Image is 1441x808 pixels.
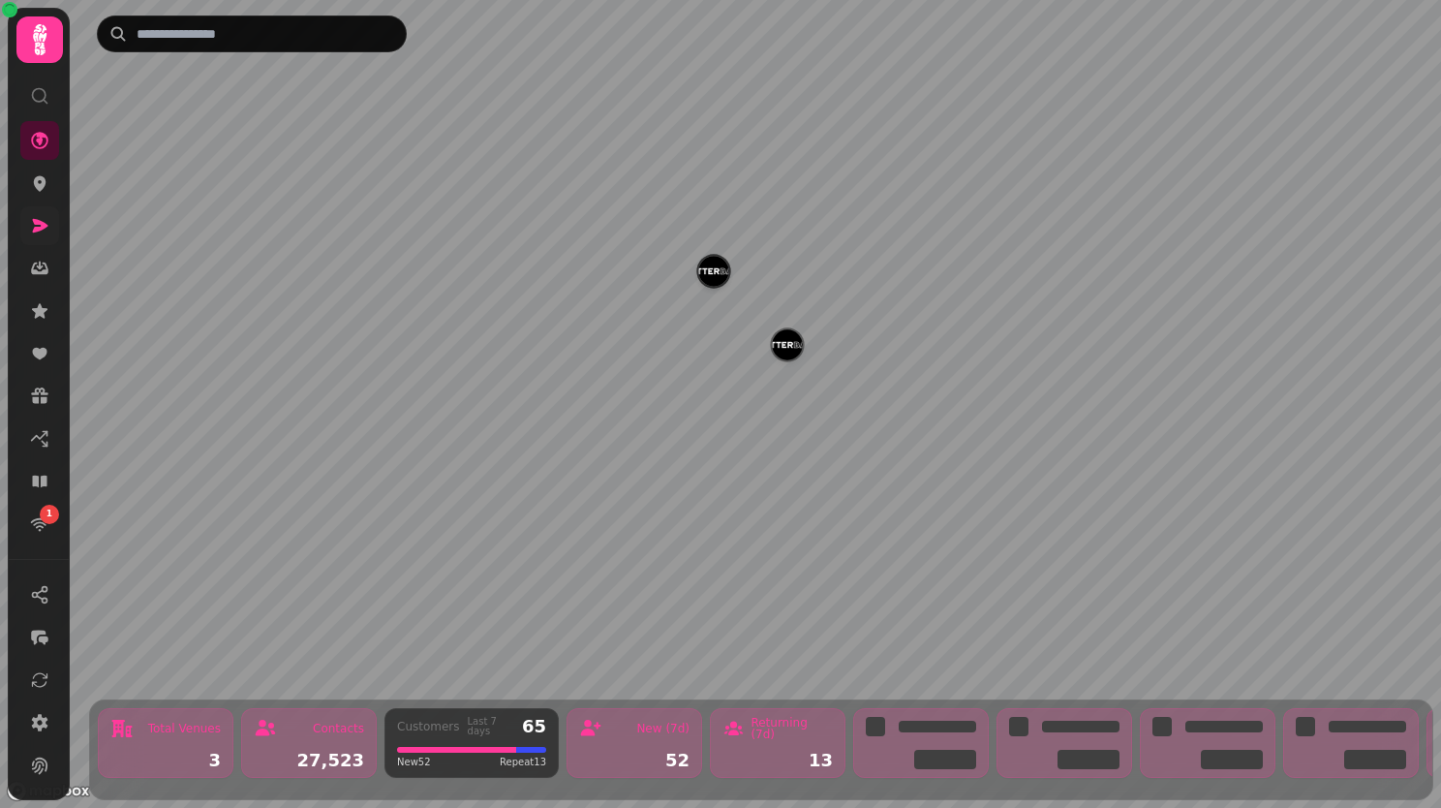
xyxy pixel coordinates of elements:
[722,752,833,769] div: 13
[579,752,690,769] div: 52
[313,723,364,734] div: Contacts
[6,780,91,802] a: Mapbox logo
[698,256,729,287] button: Gutterball Lincoln
[148,723,221,734] div: Total Venues
[522,718,546,735] div: 65
[110,752,221,769] div: 3
[254,752,364,769] div: 27,523
[500,755,546,769] span: Repeat 13
[772,329,803,366] div: Map marker
[772,329,803,360] button: Gutterball Alley
[397,721,460,732] div: Customers
[20,505,59,544] a: 1
[636,723,690,734] div: New (7d)
[46,508,52,521] span: 1
[397,755,431,769] span: New 52
[751,717,833,740] div: Returning (7d)
[468,717,514,736] div: Last 7 days
[698,256,729,293] div: Map marker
